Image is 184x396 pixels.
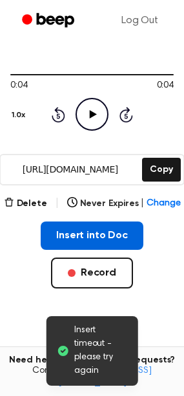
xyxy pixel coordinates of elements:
[142,158,180,182] button: Copy
[41,222,143,250] button: Insert into Doc
[58,366,152,387] a: [EMAIL_ADDRESS][DOMAIN_NAME]
[13,8,86,33] a: Beep
[51,258,133,288] button: Record
[157,79,174,93] span: 0:04
[4,197,47,211] button: Delete
[67,197,181,211] button: Never Expires|Change
[10,79,27,93] span: 0:04
[141,197,144,211] span: |
[74,324,128,378] span: Insert timeout - please try again
[147,197,180,211] span: Change
[108,5,171,36] a: Log Out
[55,196,59,211] span: |
[8,366,176,388] span: Contact us
[10,104,30,126] button: 1.0x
